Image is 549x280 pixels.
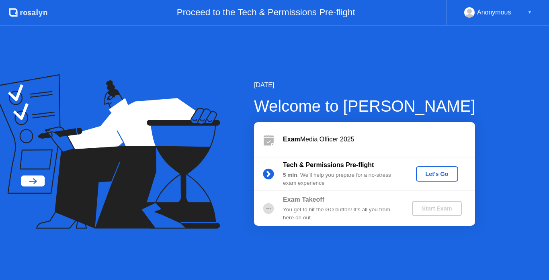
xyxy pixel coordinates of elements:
[283,171,399,188] div: : We’ll help you prepare for a no-stress exam experience
[254,80,475,90] div: [DATE]
[419,171,455,177] div: Let's Go
[415,205,458,212] div: Start Exam
[283,161,374,168] b: Tech & Permissions Pre-flight
[283,136,300,143] b: Exam
[412,201,461,216] button: Start Exam
[283,135,475,144] div: Media Officer 2025
[528,7,532,18] div: ▼
[283,172,297,178] b: 5 min
[254,94,475,118] div: Welcome to [PERSON_NAME]
[283,196,324,203] b: Exam Takeoff
[477,7,511,18] div: Anonymous
[283,206,399,222] div: You get to hit the GO button! It’s all you from here on out
[416,166,458,182] button: Let's Go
